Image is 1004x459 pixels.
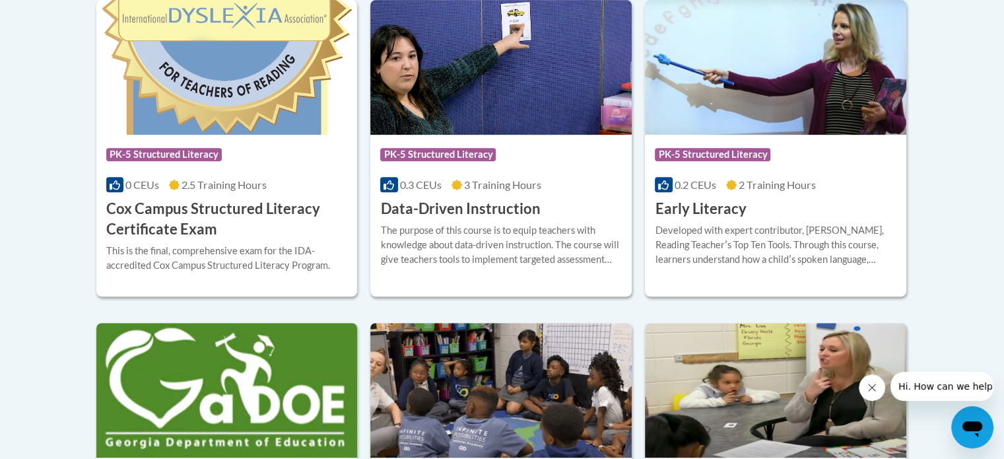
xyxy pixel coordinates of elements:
span: 3 Training Hours [464,178,541,191]
iframe: Message from company [890,372,993,401]
img: Course Logo [370,323,632,458]
div: Developed with expert contributor, [PERSON_NAME], Reading Teacherʹs Top Ten Tools. Through this c... [655,223,896,267]
span: 0.3 CEUs [400,178,442,191]
img: Course Logo [96,323,358,458]
img: Course Logo [645,323,906,458]
span: 0 CEUs [125,178,159,191]
iframe: Button to launch messaging window [951,406,993,448]
span: 2.5 Training Hours [182,178,267,191]
span: PK-5 Structured Literacy [655,148,770,161]
iframe: Close message [859,374,885,401]
h3: Data-Driven Instruction [380,199,540,219]
span: PK-5 Structured Literacy [380,148,496,161]
div: The purpose of this course is to equip teachers with knowledge about data-driven instruction. The... [380,223,622,267]
h3: Cox Campus Structured Literacy Certificate Exam [106,199,348,240]
span: 2 Training Hours [739,178,816,191]
span: Hi. How can we help? [8,9,107,20]
div: This is the final, comprehensive exam for the IDA-accredited Cox Campus Structured Literacy Program. [106,244,348,273]
span: 0.2 CEUs [675,178,716,191]
span: PK-5 Structured Literacy [106,148,222,161]
h3: Early Literacy [655,199,746,219]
